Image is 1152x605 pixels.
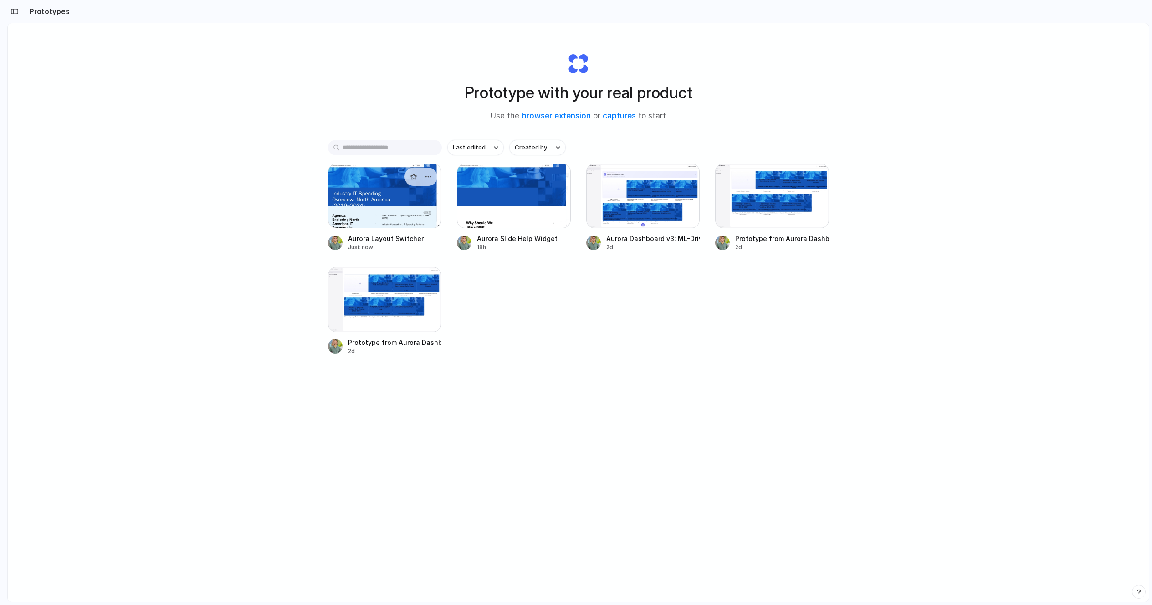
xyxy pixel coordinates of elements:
[515,143,547,152] span: Created by
[735,243,829,251] div: 2d
[453,143,486,152] span: Last edited
[509,140,566,155] button: Created by
[328,267,442,355] a: Prototype from Aurora DashboardPrototype from Aurora Dashboard2d
[26,6,70,17] h2: Prototypes
[348,338,442,347] div: Prototype from Aurora Dashboard
[491,110,666,122] span: Use the or to start
[735,234,829,243] div: Prototype from Aurora Dashboard v2
[465,81,692,105] h1: Prototype with your real product
[457,164,571,251] a: Aurora Slide Help WidgetAurora Slide Help Widget18h
[348,347,442,355] div: 2d
[715,164,829,251] a: Prototype from Aurora Dashboard v2Prototype from Aurora Dashboard v22d
[586,164,700,251] a: Aurora Dashboard v3: ML-Driven Presentation SuggestionsAurora Dashboard v3: ML-Driven Presentatio...
[603,111,636,120] a: captures
[522,111,591,120] a: browser extension
[328,164,442,251] a: Aurora Layout SwitcherAurora Layout SwitcherJust now
[606,234,700,243] div: Aurora Dashboard v3: ML-Driven Presentation Suggestions
[447,140,504,155] button: Last edited
[348,243,424,251] div: Just now
[348,234,424,243] div: Aurora Layout Switcher
[477,243,558,251] div: 18h
[477,234,558,243] div: Aurora Slide Help Widget
[606,243,700,251] div: 2d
